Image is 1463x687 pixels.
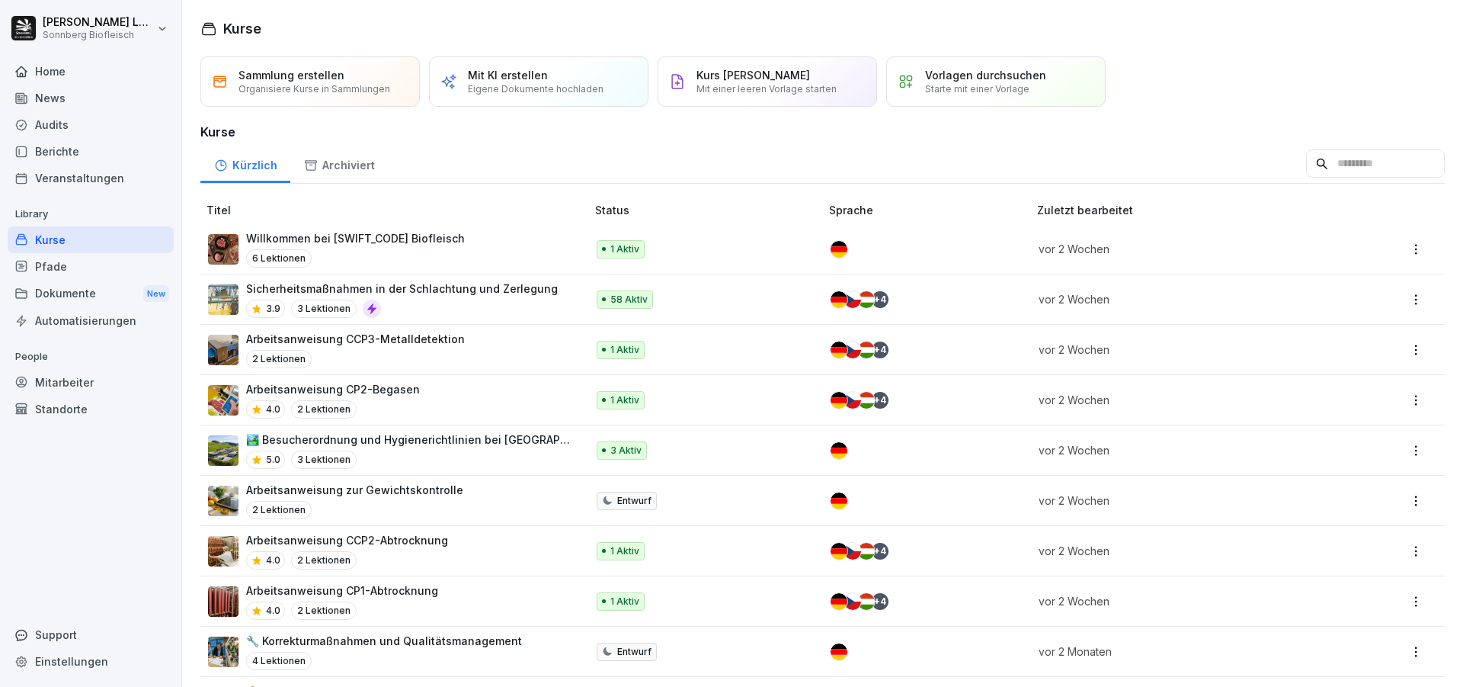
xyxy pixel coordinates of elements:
p: 3 Lektionen [291,451,357,469]
a: Einstellungen [8,648,174,675]
p: Mit einer leeren Vorlage starten [696,83,837,95]
img: hu.svg [858,593,875,610]
img: hu.svg [858,342,875,358]
p: [PERSON_NAME] Lumetsberger [43,16,154,29]
img: cz.svg [844,291,861,308]
img: de.svg [831,493,847,509]
p: 58 Aktiv [610,293,648,307]
h1: Kurse [223,18,261,39]
div: New [143,285,169,303]
p: Sprache [829,202,1031,218]
p: Titel [206,202,589,218]
img: cz.svg [844,342,861,358]
p: Starte mit einer Vorlage [925,83,1029,95]
p: 2 Lektionen [291,400,357,419]
a: Kurse [8,226,174,253]
p: Mit KI erstellen [468,69,548,82]
p: 5.0 [266,453,280,467]
p: Sammlung erstellen [238,69,344,82]
p: Arbeitsanweisung CP2-Begasen [246,381,420,397]
p: 4 Lektionen [246,652,312,670]
img: cz.svg [844,392,861,409]
p: Sicherheitsmaßnahmen in der Schlachtung und Zerlegung [246,281,558,297]
img: de.svg [831,342,847,358]
img: de.svg [831,241,847,258]
p: Library [8,202,174,226]
p: Zuletzt bearbeitet [1037,202,1340,218]
div: Dokumente [8,280,174,308]
a: DokumenteNew [8,280,174,308]
a: Kürzlich [200,144,290,183]
div: + 4 [872,593,888,610]
p: Eigene Dokumente hochladen [468,83,603,95]
a: Home [8,58,174,85]
p: 1 Aktiv [610,393,639,407]
img: de.svg [831,392,847,409]
a: Berichte [8,138,174,165]
p: 3.9 [266,302,280,316]
p: 🏞️ Besucherordnung und Hygienerichtlinien bei [GEOGRAPHIC_DATA] [246,432,571,448]
p: Entwurf [617,494,651,508]
a: Automatisierungen [8,307,174,334]
div: + 4 [872,291,888,308]
p: 3 Aktiv [610,444,642,457]
p: 6 Lektionen [246,249,312,268]
p: 1 Aktiv [610,544,639,558]
img: bg9xlr7342z5nsf7ao8e1prm.png [208,284,238,315]
p: vor 2 Wochen [1039,291,1322,307]
p: Organisiere Kurse in Sammlungen [238,83,390,95]
div: + 4 [872,342,888,358]
a: Pfade [8,253,174,280]
p: Arbeitsanweisung CCP2-Abtrocknung [246,532,448,548]
p: People [8,345,174,369]
p: 3 Lektionen [291,300,357,318]
img: hj9o9v8kzxvzc93uvlzx86ct.png [208,385,238,416]
img: vq64qnx387vm2euztaeei3pt.png [208,234,238,265]
a: Mitarbeiter [8,369,174,396]
img: d4g3ucugs9wd5ibohranwvgh.png [208,637,238,667]
p: 1 Aktiv [610,595,639,608]
p: Arbeitsanweisung CCP3-Metalldetektion [246,331,465,347]
div: + 4 [872,392,888,409]
p: Sonnberg Biofleisch [43,30,154,40]
p: vor 2 Wochen [1039,442,1322,458]
p: 2 Lektionen [291,602,357,620]
p: vor 2 Wochen [1039,543,1322,559]
img: mphigpm8jrcai41dtx68as7p.png [208,586,238,617]
img: de.svg [831,644,847,660]
p: 1 Aktiv [610,343,639,357]
p: vor 2 Monaten [1039,644,1322,660]
p: Entwurf [617,645,651,659]
div: Support [8,621,174,648]
p: vor 2 Wochen [1039,392,1322,408]
p: Arbeitsanweisung CP1-Abtrocknung [246,583,438,599]
img: gfrt4v3ftnksrv5de50xy3ff.png [208,486,238,516]
a: Standorte [8,396,174,422]
p: 2 Lektionen [246,501,312,519]
img: hu.svg [858,392,875,409]
h3: Kurse [200,123,1445,141]
p: 4.0 [266,604,280,618]
p: 2 Lektionen [291,551,357,570]
p: vor 2 Wochen [1039,241,1322,257]
a: Audits [8,111,174,138]
p: Kurs [PERSON_NAME] [696,69,810,82]
p: vor 2 Wochen [1039,493,1322,509]
img: cz.svg [844,593,861,610]
img: hu.svg [858,543,875,560]
a: News [8,85,174,111]
img: roi77fylcwzaflh0hwjmpm1w.png [208,435,238,466]
p: 4.0 [266,403,280,416]
a: Veranstaltungen [8,165,174,191]
a: Archiviert [290,144,388,183]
